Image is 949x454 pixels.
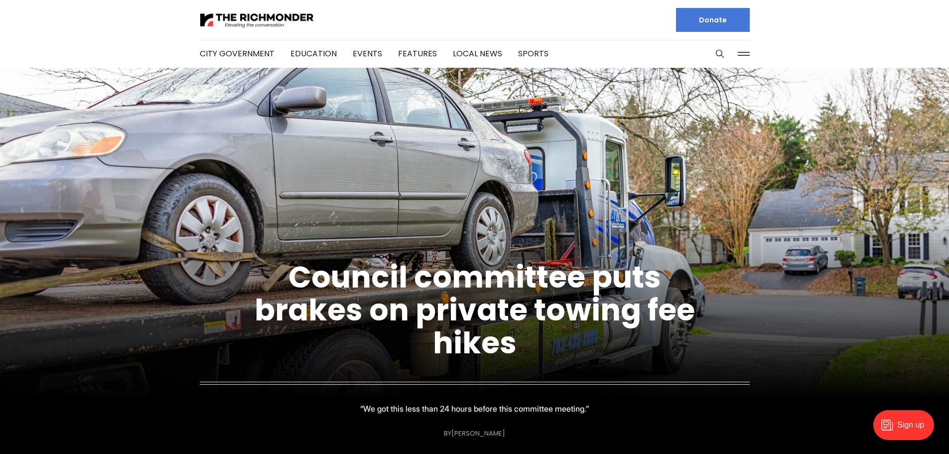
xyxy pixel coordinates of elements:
[444,430,505,437] div: By
[200,48,274,59] a: City Government
[712,46,727,61] button: Search this site
[200,11,314,29] img: The Richmonder
[676,8,750,32] a: Donate
[353,48,382,59] a: Events
[451,429,505,438] a: [PERSON_NAME]
[255,256,695,364] a: Council committee puts brakes on private towing fee hikes
[360,402,589,416] p: “We got this less than 24 hours before this committee meeting.”
[865,405,949,454] iframe: portal-trigger
[453,48,502,59] a: Local News
[290,48,337,59] a: Education
[398,48,437,59] a: Features
[518,48,548,59] a: Sports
